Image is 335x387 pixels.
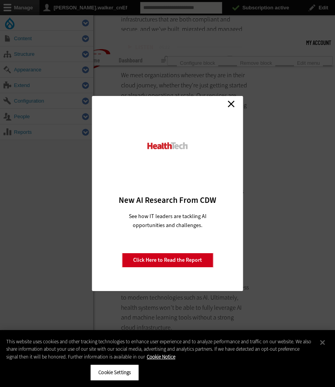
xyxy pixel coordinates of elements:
[90,364,139,381] button: Cookie Settings
[146,142,189,150] img: HealthTech_0_0.png
[225,98,237,110] a: Close
[6,338,312,361] div: This website uses cookies and other tracking technologies to enhance user experience and to analy...
[314,334,331,351] button: Close
[122,253,213,268] a: Click Here to Read the Report
[106,195,230,206] h3: New AI Research From CDW
[119,212,216,230] p: See how IT leaders are tackling AI opportunities and challenges.
[147,353,175,360] a: More information about your privacy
